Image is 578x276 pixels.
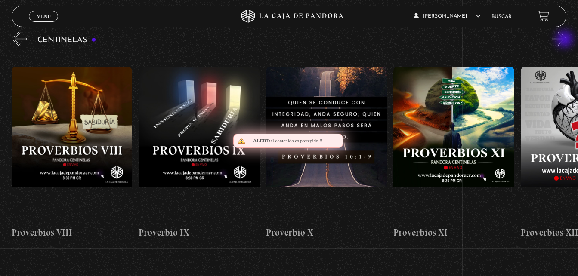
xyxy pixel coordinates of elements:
[12,226,133,239] h4: Proverbios VIII
[266,226,387,239] h4: Proverbio X
[139,53,260,253] a: Proverbio IX
[491,14,512,19] a: Buscar
[12,53,133,253] a: Proverbios VIII
[12,31,27,46] button: Previous
[538,10,549,22] a: View your shopping cart
[266,53,387,253] a: Proverbio X
[233,134,343,148] div: el contenido es protegido !!
[414,14,481,19] span: [PERSON_NAME]
[552,31,567,46] button: Next
[34,21,54,27] span: Cerrar
[139,226,260,239] h4: Proverbio IX
[37,14,51,19] span: Menu
[253,138,270,143] span: Alert:
[37,36,96,44] h3: Centinelas
[393,226,514,239] h4: Proverbios XI
[393,53,514,253] a: Proverbios XI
